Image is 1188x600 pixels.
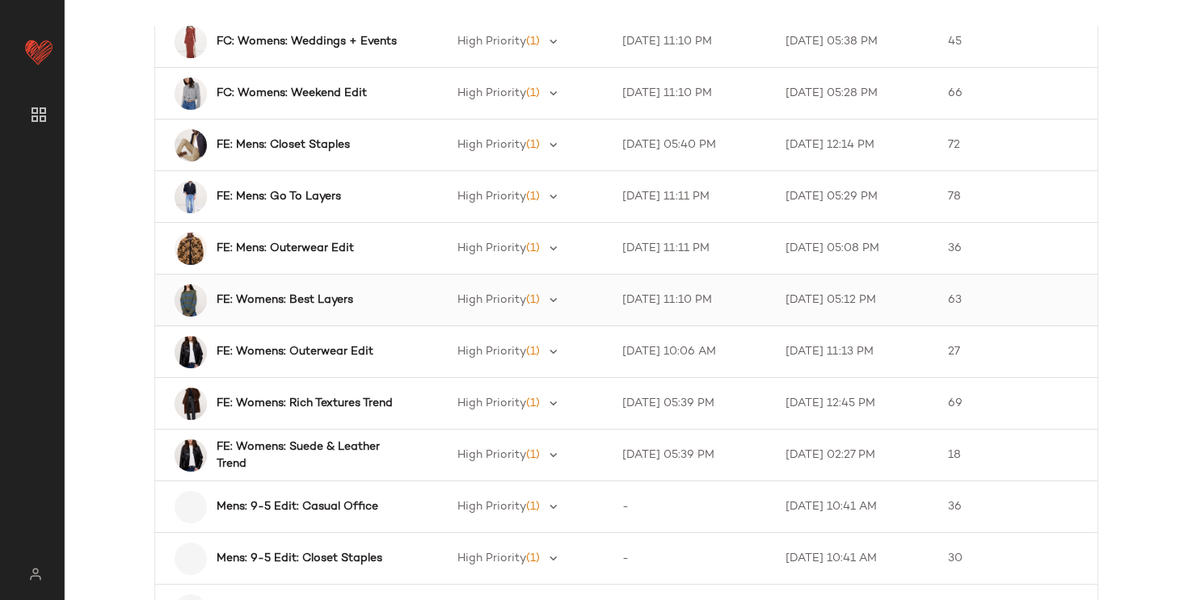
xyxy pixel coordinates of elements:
[935,68,1097,120] td: 66
[773,533,935,585] td: [DATE] 10:41 AM
[175,388,207,420] img: cn60627056.jpg
[609,275,772,326] td: [DATE] 11:10 PM
[175,233,207,265] img: cn60380284.jpg
[935,16,1097,68] td: 45
[457,294,526,306] span: High Priority
[773,16,935,68] td: [DATE] 05:38 PM
[773,223,935,275] td: [DATE] 05:08 PM
[457,242,526,254] span: High Priority
[457,36,526,48] span: High Priority
[526,294,540,306] span: (1)
[457,449,526,461] span: High Priority
[935,223,1097,275] td: 36
[609,171,772,223] td: [DATE] 11:11 PM
[773,378,935,430] td: [DATE] 12:45 PM
[526,191,540,203] span: (1)
[773,275,935,326] td: [DATE] 05:12 PM
[217,438,409,472] b: FE: Womens: Suede & Leather Trend
[935,120,1097,171] td: 72
[526,501,540,513] span: (1)
[773,120,935,171] td: [DATE] 12:14 PM
[609,481,772,533] td: -
[217,85,367,102] b: FC: Womens: Weekend Edit
[526,242,540,254] span: (1)
[935,533,1097,585] td: 30
[609,533,772,585] td: -
[457,139,526,151] span: High Priority
[217,395,393,412] b: FE: Womens: Rich Textures Trend
[217,33,397,50] b: FC: Womens: Weddings + Events
[175,284,207,317] img: cn59894478.jpg
[457,552,526,564] span: High Priority
[526,552,540,564] span: (1)
[23,36,55,68] img: heart_red.DM2ytmEG.svg
[217,292,353,308] b: FE: Womens: Best Layers
[175,336,207,368] img: cn60202242.jpg
[526,449,540,461] span: (1)
[457,87,526,99] span: High Priority
[609,16,772,68] td: [DATE] 11:10 PM
[935,326,1097,378] td: 27
[609,378,772,430] td: [DATE] 05:39 PM
[773,481,935,533] td: [DATE] 10:41 AM
[935,275,1097,326] td: 63
[217,188,341,205] b: FE: Mens: Go To Layers
[935,378,1097,430] td: 69
[526,139,540,151] span: (1)
[217,550,382,567] b: Mens: 9-5 Edit: Closet Staples
[217,240,354,257] b: FE: Mens: Outerwear Edit
[175,129,207,162] img: cn60218028.jpg
[217,136,350,153] b: FE: Mens: Closet Staples
[457,191,526,203] span: High Priority
[773,326,935,378] td: [DATE] 11:13 PM
[175,78,207,110] img: cn59954632.jpg
[526,36,540,48] span: (1)
[457,501,526,513] span: High Priority
[217,498,378,515] b: Mens: 9-5 Edit: Casual Office
[609,68,772,120] td: [DATE] 11:10 PM
[175,439,207,472] img: cn60202242.jpg
[217,343,373,360] b: FE: Womens: Outerwear Edit
[526,87,540,99] span: (1)
[609,430,772,481] td: [DATE] 05:39 PM
[457,346,526,358] span: High Priority
[935,171,1097,223] td: 78
[609,326,772,378] td: [DATE] 10:06 AM
[935,430,1097,481] td: 18
[773,68,935,120] td: [DATE] 05:28 PM
[175,181,207,213] img: cn60364079.jpg
[19,568,51,581] img: svg%3e
[526,397,540,409] span: (1)
[773,171,935,223] td: [DATE] 05:29 PM
[935,481,1097,533] td: 36
[175,26,207,58] img: cn60771091.jpg
[609,223,772,275] td: [DATE] 11:11 PM
[526,346,540,358] span: (1)
[457,397,526,409] span: High Priority
[609,120,772,171] td: [DATE] 05:40 PM
[773,430,935,481] td: [DATE] 02:27 PM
